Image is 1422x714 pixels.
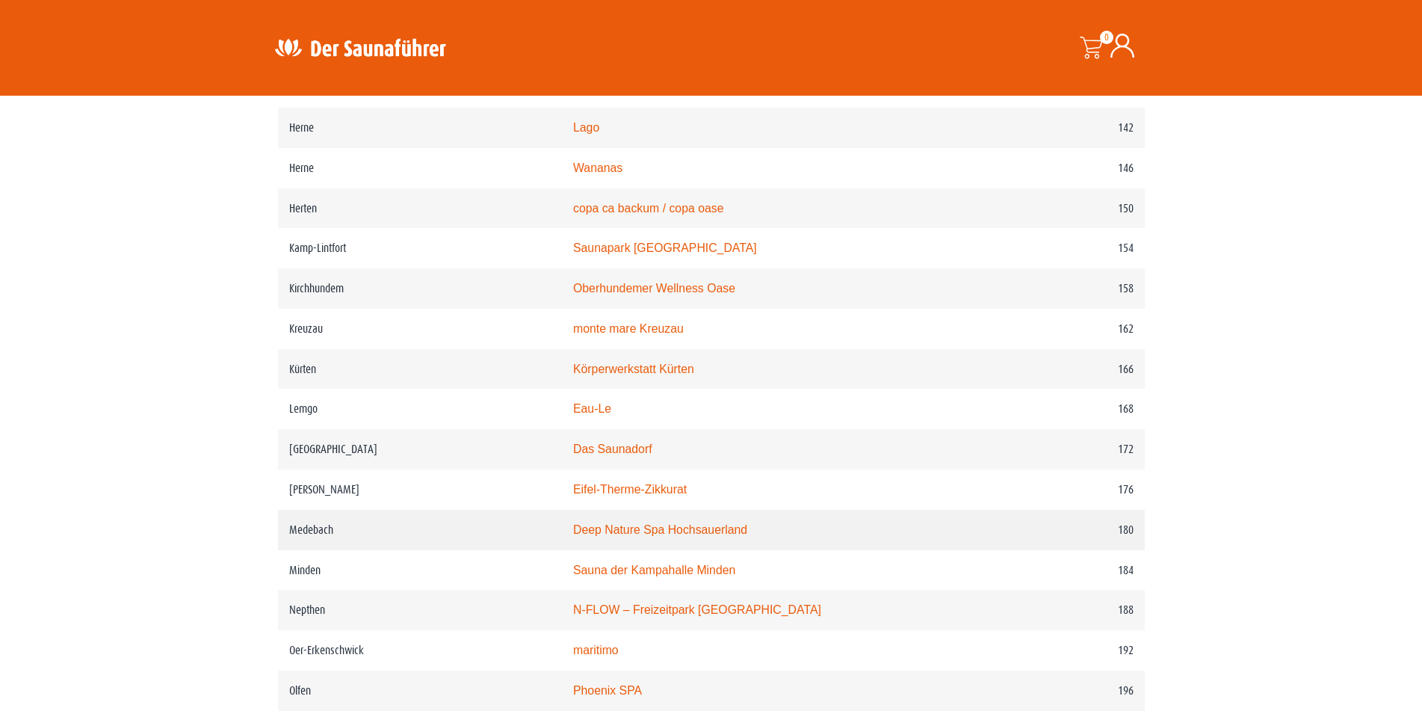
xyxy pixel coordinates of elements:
[573,523,747,536] a: Deep Nature Spa Hochsauerland
[278,268,562,309] td: Kirchhundem
[278,630,562,671] td: Oer-Erkenschwick
[989,510,1144,550] td: 180
[989,108,1144,148] td: 142
[989,550,1144,591] td: 184
[989,671,1144,711] td: 196
[1100,31,1113,44] span: 0
[278,389,562,429] td: Lemgo
[573,241,757,254] a: Saunapark [GEOGRAPHIC_DATA]
[278,108,562,148] td: Herne
[573,483,687,496] a: Eifel-Therme-Zikkurat
[573,603,821,616] a: N-FLOW – Freizeitpark [GEOGRAPHIC_DATA]
[278,590,562,630] td: Nepthen
[573,363,694,375] a: Körperwerkstatt Kürten
[278,510,562,550] td: Medebach
[278,671,562,711] td: Olfen
[278,228,562,268] td: Kamp-Lintfort
[573,282,735,295] a: Oberhundemer Wellness Oase
[989,188,1144,229] td: 150
[573,684,642,697] a: Phoenix SPA
[989,309,1144,349] td: 162
[573,443,652,455] a: Das Saunadorf
[573,121,599,134] a: Lago
[278,349,562,390] td: Kürten
[573,402,611,415] a: Eau-Le
[278,148,562,188] td: Herne
[278,309,562,349] td: Kreuzau
[573,202,724,215] a: copa ca backum / copa oase
[989,268,1144,309] td: 158
[573,564,735,576] a: Sauna der Kampahalle Minden
[573,161,622,174] a: Wananas
[989,429,1144,470] td: 172
[989,590,1144,630] td: 188
[278,429,562,470] td: [GEOGRAPHIC_DATA]
[989,228,1144,268] td: 154
[573,644,619,656] a: maritimo
[278,470,562,510] td: [PERSON_NAME]
[573,322,684,335] a: monte mare Kreuzau
[278,550,562,591] td: Minden
[278,188,562,229] td: Herten
[989,389,1144,429] td: 168
[989,630,1144,671] td: 192
[989,349,1144,390] td: 166
[989,148,1144,188] td: 146
[989,470,1144,510] td: 176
